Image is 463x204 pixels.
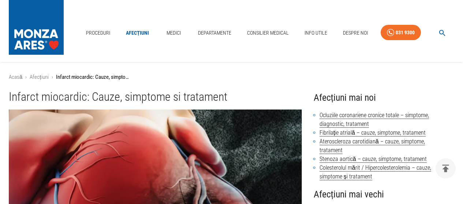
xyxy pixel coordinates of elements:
a: Colesterolul mărit / Hipercolesterolemia – cauze, simptome și tratament [320,164,431,180]
div: 031 9300 [396,28,415,37]
a: Ateroscleroza carotidiană – cauze, simptome, tratament [320,138,425,154]
h4: Afecțiuni mai noi [314,90,454,105]
a: Ocluziile coronariene cronice totale – simptome, diagnostic, tratament [320,112,429,128]
p: Infarct miocardic: Cauze, simptome si tratament [56,73,129,81]
button: delete [436,158,456,178]
a: Acasă [9,74,22,80]
nav: breadcrumb [9,73,454,81]
a: Despre Noi [340,26,371,41]
a: Departamente [195,26,234,41]
a: Fibrilație atrială – cauze, simptome, tratament [320,129,426,136]
li: › [52,73,53,81]
a: 031 9300 [381,25,421,41]
a: Afecțiuni [30,74,48,80]
h4: Afecțiuni mai vechi [314,187,454,202]
a: Afecțiuni [123,26,152,41]
a: Consilier Medical [244,26,292,41]
a: Stenoza aortică – cauze, simptome, tratament [320,155,427,163]
li: › [25,73,27,81]
h1: Infarct miocardic: Cauze, simptome si tratament [9,90,302,104]
a: Medici [162,26,185,41]
a: Info Utile [302,26,330,41]
a: Proceduri [83,26,113,41]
